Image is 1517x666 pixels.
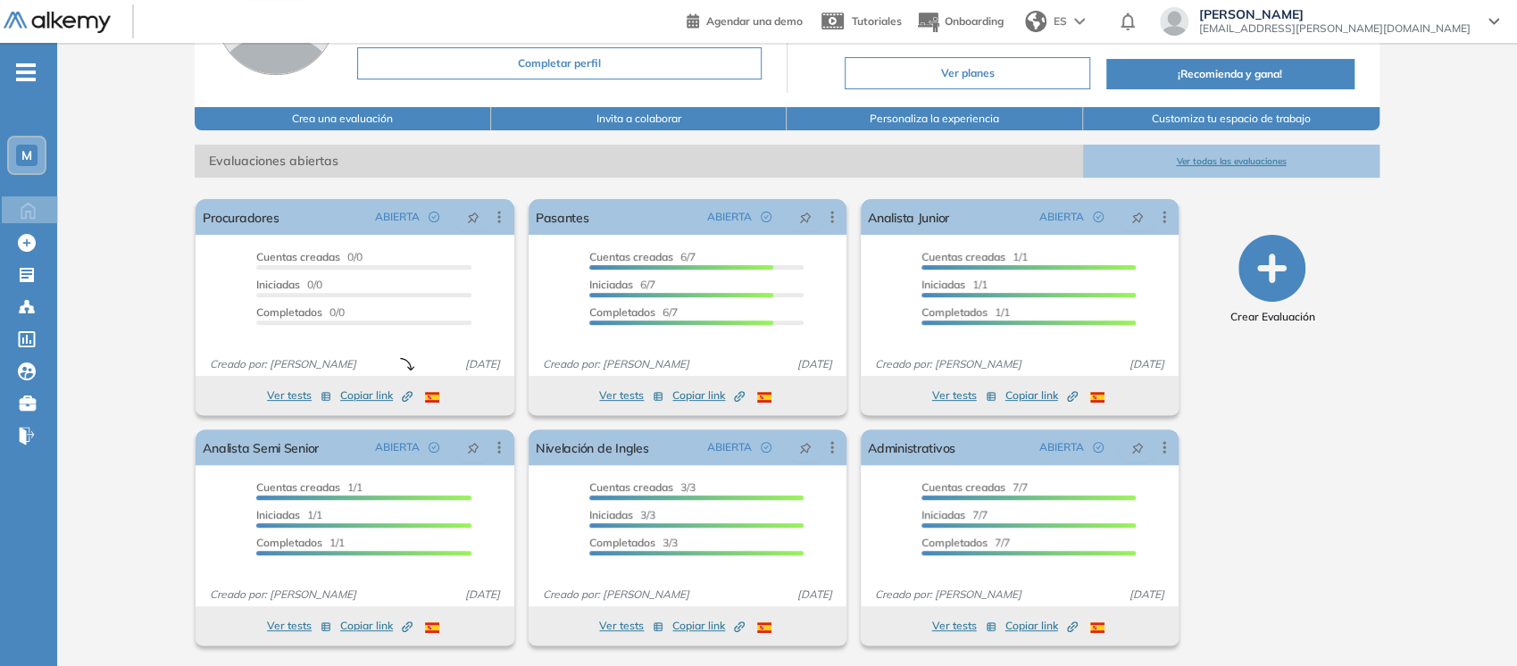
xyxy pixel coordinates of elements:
[589,250,673,263] span: Cuentas creadas
[256,536,345,549] span: 1/1
[203,199,279,235] a: Procuradores
[536,587,696,603] span: Creado por: [PERSON_NAME]
[589,278,633,291] span: Iniciadas
[1054,13,1067,29] span: ES
[1090,622,1104,633] img: ESP
[921,305,1010,319] span: 1/1
[589,508,655,521] span: 3/3
[868,199,949,235] a: Analista Junior
[1199,7,1471,21] span: [PERSON_NAME]
[945,14,1004,28] span: Onboarding
[429,442,439,453] span: check-circle
[1199,21,1471,36] span: [EMAIL_ADDRESS][PERSON_NAME][DOMAIN_NAME]
[1093,212,1104,222] span: check-circle
[1118,203,1157,231] button: pushpin
[672,387,745,404] span: Copiar link
[1083,145,1379,178] button: Ver todas las evaluaciones
[845,57,1090,89] button: Ver planes
[786,203,825,231] button: pushpin
[921,508,988,521] span: 7/7
[1122,587,1171,603] span: [DATE]
[787,107,1083,130] button: Personaliza la experiencia
[458,587,507,603] span: [DATE]
[536,356,696,372] span: Creado por: [PERSON_NAME]
[799,210,812,224] span: pushpin
[375,439,420,455] span: ABIERTA
[1118,433,1157,462] button: pushpin
[589,250,696,263] span: 6/7
[467,210,479,224] span: pushpin
[267,615,331,637] button: Ver tests
[589,305,678,319] span: 6/7
[589,508,633,521] span: Iniciadas
[786,433,825,462] button: pushpin
[454,433,493,462] button: pushpin
[599,385,663,406] button: Ver tests
[256,536,322,549] span: Completados
[425,392,439,403] img: ESP
[1083,107,1379,130] button: Customiza tu espacio de trabajo
[1025,11,1046,32] img: world
[454,203,493,231] button: pushpin
[599,615,663,637] button: Ver tests
[706,14,803,28] span: Agendar una demo
[672,618,745,634] span: Copiar link
[672,385,745,406] button: Copiar link
[1131,440,1144,454] span: pushpin
[868,587,1029,603] span: Creado por: [PERSON_NAME]
[1005,618,1078,634] span: Copiar link
[868,429,955,465] a: Administrativos
[1131,210,1144,224] span: pushpin
[340,385,413,406] button: Copiar link
[921,508,965,521] span: Iniciadas
[256,305,322,319] span: Completados
[589,536,655,549] span: Completados
[1106,59,1354,89] button: ¡Recomienda y gana!
[1229,235,1314,325] button: Crear Evaluación
[1039,439,1084,455] span: ABIERTA
[921,250,1028,263] span: 1/1
[757,622,771,633] img: ESP
[256,278,322,291] span: 0/0
[932,385,996,406] button: Ver tests
[687,9,803,30] a: Agendar una demo
[790,356,839,372] span: [DATE]
[1005,387,1078,404] span: Copiar link
[340,387,413,404] span: Copiar link
[707,439,752,455] span: ABIERTA
[1039,209,1084,225] span: ABIERTA
[195,107,491,130] button: Crea una evaluación
[4,12,111,34] img: Logo
[921,536,988,549] span: Completados
[921,536,1010,549] span: 7/7
[256,305,345,319] span: 0/0
[1090,392,1104,403] img: ESP
[1122,356,1171,372] span: [DATE]
[256,250,363,263] span: 0/0
[340,615,413,637] button: Copiar link
[589,305,655,319] span: Completados
[256,480,363,494] span: 1/1
[1005,615,1078,637] button: Copiar link
[916,3,1004,41] button: Onboarding
[256,480,340,494] span: Cuentas creadas
[458,356,507,372] span: [DATE]
[868,356,1029,372] span: Creado por: [PERSON_NAME]
[467,440,479,454] span: pushpin
[1005,385,1078,406] button: Copiar link
[921,480,1028,494] span: 7/7
[256,250,340,263] span: Cuentas creadas
[672,615,745,637] button: Copiar link
[921,278,965,291] span: Iniciadas
[203,356,363,372] span: Creado por: [PERSON_NAME]
[21,148,32,162] span: M
[761,212,771,222] span: check-circle
[491,107,788,130] button: Invita a colaborar
[203,429,319,465] a: Analista Semi Senior
[256,278,300,291] span: Iniciadas
[799,440,812,454] span: pushpin
[425,622,439,633] img: ESP
[790,587,839,603] span: [DATE]
[1229,309,1314,325] span: Crear Evaluación
[589,536,678,549] span: 3/3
